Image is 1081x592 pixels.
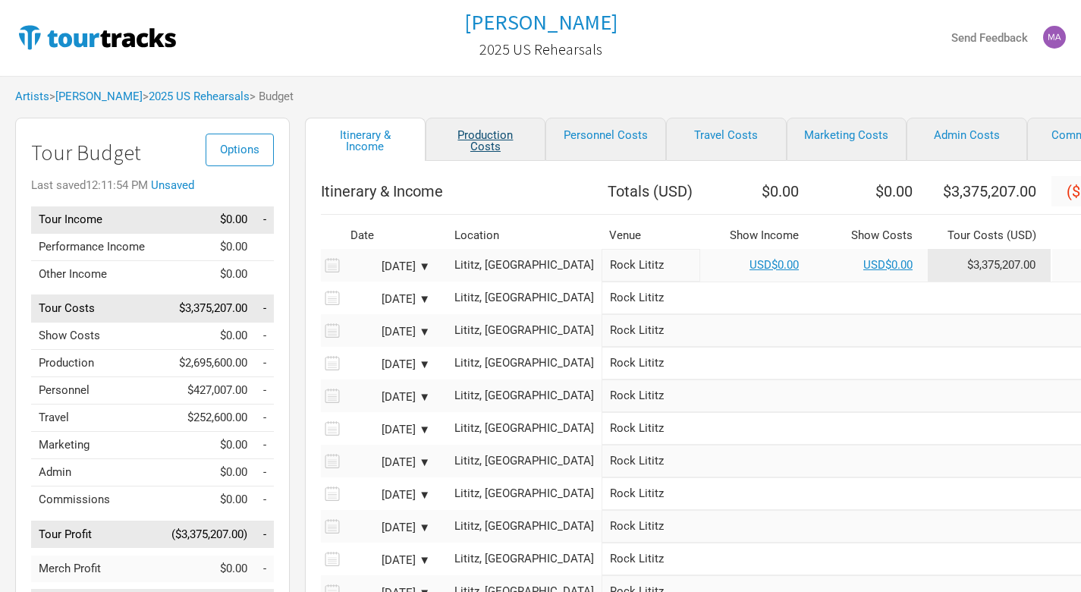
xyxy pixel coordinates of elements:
[31,350,159,377] td: Production
[454,292,594,304] div: Lititz, United States
[31,260,159,288] td: Other Income
[479,41,602,58] h2: 2025 US Rehearsals
[602,222,700,249] th: Venue
[347,359,430,370] div: [DATE] ▼
[159,487,254,514] td: $0.00
[347,392,430,403] div: [DATE] ▼
[31,405,159,432] td: Travel
[545,118,666,161] a: Personnel Costs
[464,11,617,34] a: [PERSON_NAME]
[15,22,179,52] img: TourTracks
[347,457,430,468] div: [DATE] ▼
[347,424,430,436] div: [DATE] ▼
[206,134,274,166] button: Options
[928,249,1051,282] td: Tour Cost allocation from Production, Personnel, Travel, Marketing, Admin & Commissions
[31,432,159,459] td: Marketing
[907,118,1027,161] a: Admin Costs
[602,249,700,282] input: Rock Lititz
[749,258,799,272] a: USD$0.00
[255,233,274,260] td: Performance Income as % of Tour Income
[951,31,1028,45] strong: Send Feedback
[305,118,426,161] a: Itinerary & Income
[347,326,430,338] div: [DATE] ▼
[464,8,617,36] h1: [PERSON_NAME]
[700,222,814,249] th: Show Income
[255,295,274,323] td: Tour Costs as % of Tour Income
[159,405,254,432] td: $252,600.00
[454,390,594,401] div: Lititz, United States
[250,91,294,102] span: > Budget
[255,350,274,377] td: Production as % of Tour Income
[31,180,274,191] div: Last saved 12:11:54 PM
[159,323,254,350] td: $0.00
[159,432,254,459] td: $0.00
[15,90,49,103] a: Artists
[143,91,250,102] span: >
[255,459,274,487] td: Admin as % of Tour Income
[159,295,254,323] td: $3,375,207.00
[55,90,143,103] a: [PERSON_NAME]
[255,377,274,405] td: Personnel as % of Tour Income
[1043,26,1066,49] img: mattchequer
[220,143,259,156] span: Options
[602,176,700,206] th: Totals ( USD )
[347,294,430,305] div: [DATE] ▼
[159,556,254,582] td: $0.00
[426,118,546,161] a: Production Costs
[343,222,442,249] th: Date
[255,206,274,234] td: Tour Income as % of Tour Income
[159,206,254,234] td: $0.00
[454,455,594,467] div: Lititz, United States
[159,377,254,405] td: $427,007.00
[700,176,814,206] th: $0.00
[49,91,143,102] span: >
[159,350,254,377] td: $2,695,600.00
[666,118,787,161] a: Travel Costs
[454,260,594,271] div: Lititz, United States
[347,522,430,534] div: [DATE] ▼
[159,260,254,288] td: $0.00
[454,357,594,369] div: Lititz, United States
[454,423,594,434] div: Lititz, United States
[159,233,254,260] td: $0.00
[31,233,159,260] td: Performance Income
[928,176,1051,206] th: $3,375,207.00
[454,553,594,565] div: Lititz, United States
[814,222,928,249] th: Show Costs
[31,521,159,548] td: Tour Profit
[255,487,274,514] td: Commissions as % of Tour Income
[347,555,430,566] div: [DATE] ▼
[347,490,430,501] div: [DATE] ▼
[255,432,274,459] td: Marketing as % of Tour Income
[454,488,594,499] div: Lititz, United States
[159,459,254,487] td: $0.00
[151,178,194,192] a: Unsaved
[863,258,913,272] a: USD$0.00
[347,261,430,272] div: [DATE] ▼
[454,521,594,532] div: Lititz, United States
[447,222,602,249] th: Location
[479,33,602,65] a: 2025 US Rehearsals
[31,323,159,350] td: Show Costs
[928,222,1051,249] th: Tour Costs ( USD )
[31,206,159,234] td: Tour Income
[255,521,274,548] td: Tour Profit as % of Tour Income
[159,521,254,548] td: ($3,375,207.00)
[454,325,594,336] div: Lititz, United States
[31,487,159,514] td: Commissions
[149,90,250,103] a: 2025 US Rehearsals
[255,405,274,432] td: Travel as % of Tour Income
[255,556,274,582] td: Merch Profit as % of Tour Income
[321,176,602,206] th: Itinerary & Income
[255,260,274,288] td: Other Income as % of Tour Income
[31,556,159,582] td: Merch Profit
[31,459,159,487] td: Admin
[787,118,907,161] a: Marketing Costs
[31,295,159,323] td: Tour Costs
[31,377,159,405] td: Personnel
[814,176,928,206] th: $0.00
[31,141,274,165] h1: Tour Budget
[255,323,274,350] td: Show Costs as % of Tour Income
